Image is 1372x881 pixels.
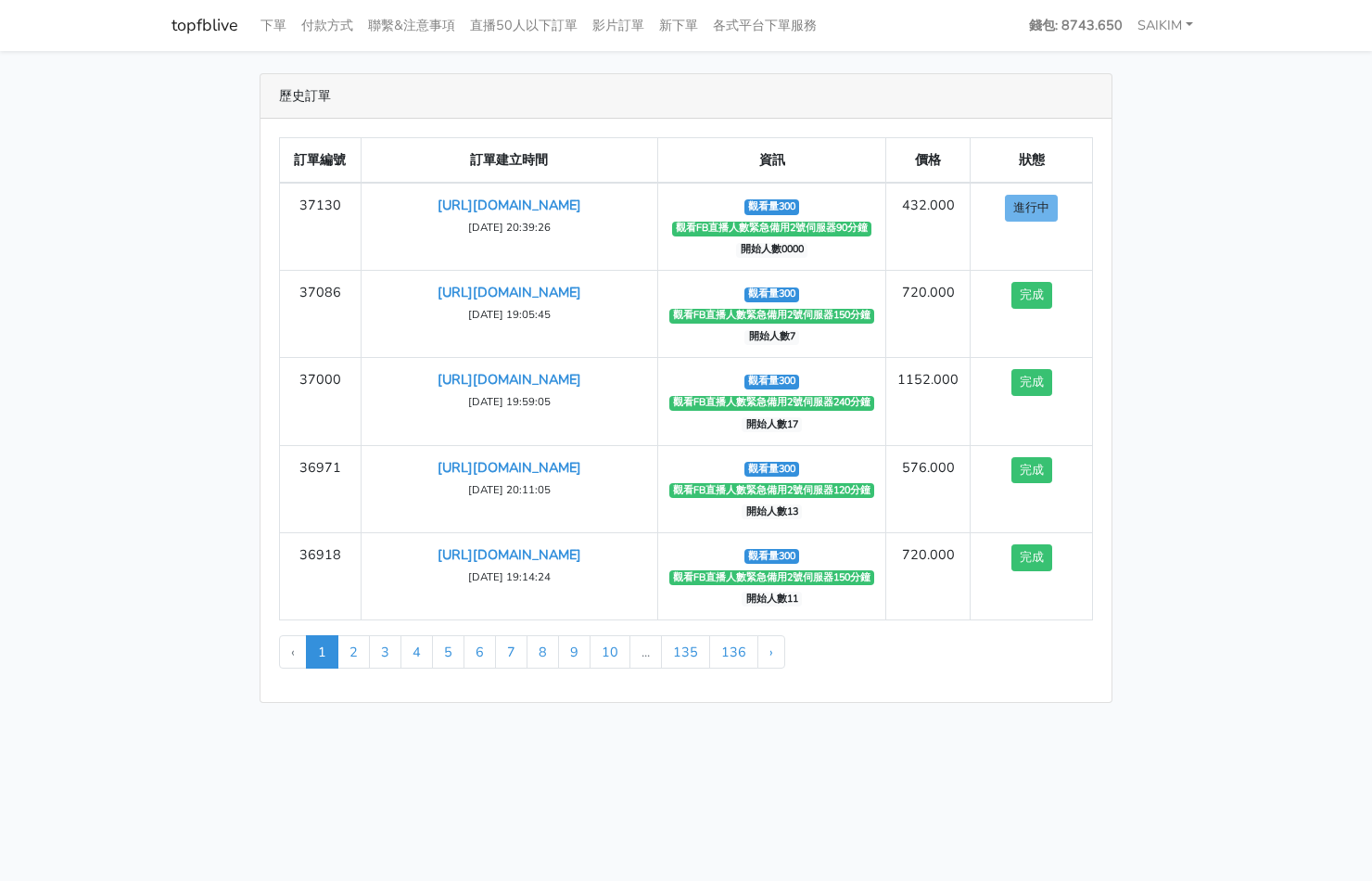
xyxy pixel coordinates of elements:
[280,445,362,532] td: 36971
[294,7,361,44] a: 付款方式
[438,545,581,564] a: [URL][DOMAIN_NAME]
[669,483,875,498] span: 觀看FB直播人數緊急備用2號伺服器120分鐘
[744,287,800,302] span: 觀看量300
[1011,369,1052,396] button: 完成
[260,74,1112,119] div: 歷史訂單
[661,635,710,669] a: 135
[306,635,338,669] span: 1
[438,196,581,214] a: [URL][DOMAIN_NAME]
[1022,7,1130,44] a: 錢包: 8743.650
[744,549,800,564] span: 觀看量300
[1130,7,1200,44] a: SAIKIM
[971,138,1093,184] th: 狀態
[744,375,800,389] span: 觀看量300
[886,183,971,271] td: 432.000
[669,396,875,411] span: 觀看FB直播人數緊急備用2號伺服器240分鐘
[590,635,630,669] a: 10
[361,138,657,184] th: 訂單建立時間
[744,330,799,345] span: 開始人數7
[744,462,800,477] span: 觀看量300
[585,7,652,44] a: 影片訂單
[558,635,591,669] a: 9
[468,569,551,584] small: [DATE] 19:14:24
[886,532,971,619] td: 720.000
[886,358,971,445] td: 1152.000
[280,271,362,358] td: 37086
[468,307,551,322] small: [DATE] 19:05:45
[432,635,464,669] a: 5
[657,138,886,184] th: 資訊
[886,138,971,184] th: 價格
[757,635,785,669] a: Next »
[736,243,807,258] span: 開始人數0000
[742,417,802,432] span: 開始人數17
[280,358,362,445] td: 37000
[337,635,370,669] a: 2
[1011,457,1052,484] button: 完成
[280,183,362,271] td: 37130
[1011,282,1052,309] button: 完成
[495,635,527,669] a: 7
[709,635,758,669] a: 136
[527,635,559,669] a: 8
[171,7,238,44] a: topfblive
[280,532,362,619] td: 36918
[369,635,401,669] a: 3
[438,370,581,389] a: [URL][DOMAIN_NAME]
[438,458,581,477] a: [URL][DOMAIN_NAME]
[280,138,362,184] th: 訂單編號
[361,7,463,44] a: 聯繫&注意事項
[468,482,551,497] small: [DATE] 20:11:05
[672,222,872,236] span: 觀看FB直播人數緊急備用2號伺服器90分鐘
[279,635,307,669] li: « Previous
[1029,16,1123,34] strong: 錢包: 8743.650
[652,7,705,44] a: 新下單
[400,635,433,669] a: 4
[438,283,581,301] a: [URL][DOMAIN_NAME]
[468,394,551,409] small: [DATE] 19:59:05
[253,7,294,44] a: 下單
[669,309,875,324] span: 觀看FB直播人數緊急備用2號伺服器150分鐘
[1005,195,1058,222] button: 進行中
[742,504,802,519] span: 開始人數13
[886,445,971,532] td: 576.000
[744,199,800,214] span: 觀看量300
[742,592,802,606] span: 開始人數11
[463,7,585,44] a: 直播50人以下訂單
[705,7,824,44] a: 各式平台下單服務
[468,220,551,235] small: [DATE] 20:39:26
[1011,544,1052,571] button: 完成
[886,271,971,358] td: 720.000
[669,570,875,585] span: 觀看FB直播人數緊急備用2號伺服器150分鐘
[464,635,496,669] a: 6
